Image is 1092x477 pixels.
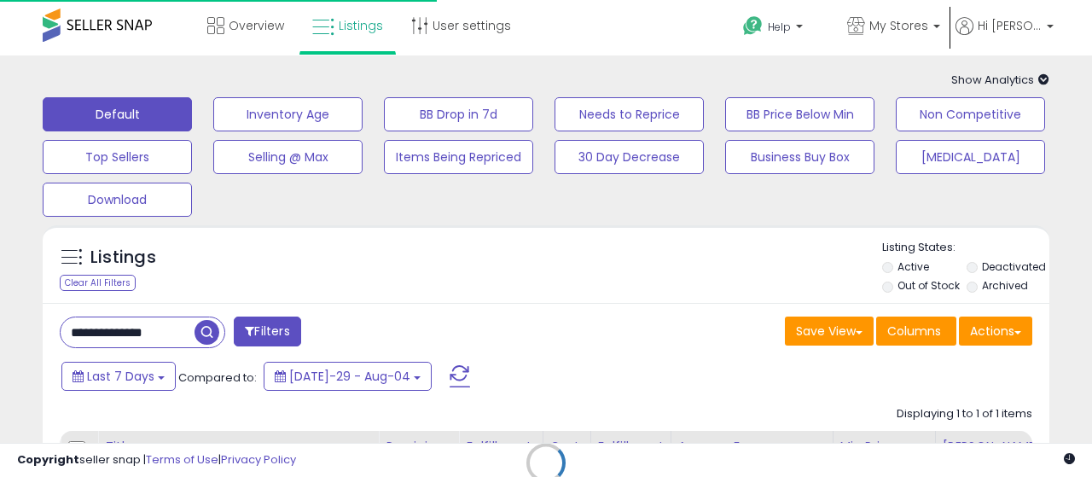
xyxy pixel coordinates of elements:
[725,97,874,131] button: BB Price Below Min
[339,17,383,34] span: Listings
[896,97,1045,131] button: Non Competitive
[17,452,296,468] div: seller snap | |
[17,451,79,468] strong: Copyright
[555,97,704,131] button: Needs to Reprice
[768,20,791,34] span: Help
[742,15,764,37] i: Get Help
[384,140,533,174] button: Items Being Repriced
[43,140,192,174] button: Top Sellers
[725,140,874,174] button: Business Buy Box
[229,17,284,34] span: Overview
[384,97,533,131] button: BB Drop in 7d
[896,140,1045,174] button: [MEDICAL_DATA]
[213,140,363,174] button: Selling @ Max
[951,72,1049,88] span: Show Analytics
[43,97,192,131] button: Default
[955,17,1054,55] a: Hi [PERSON_NAME]
[869,17,928,34] span: My Stores
[978,17,1042,34] span: Hi [PERSON_NAME]
[213,97,363,131] button: Inventory Age
[555,140,704,174] button: 30 Day Decrease
[729,3,832,55] a: Help
[43,183,192,217] button: Download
